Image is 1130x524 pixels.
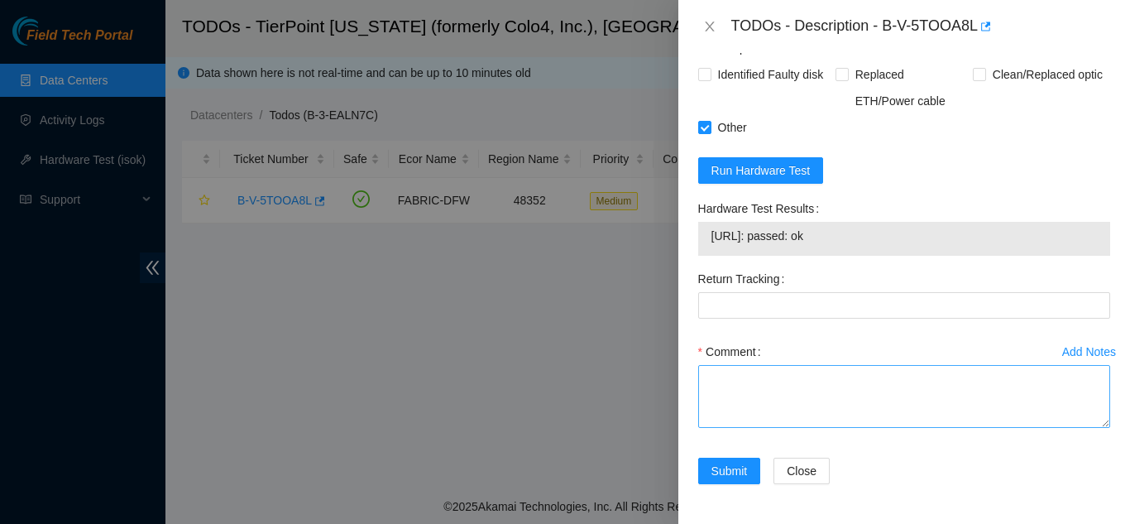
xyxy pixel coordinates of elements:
button: Close [773,458,830,484]
button: Close [698,19,721,35]
span: Replaced ETH/Power cable [849,61,973,114]
button: Add Notes [1061,339,1117,365]
button: Run Hardware Test [698,157,824,184]
span: Submit [711,462,748,480]
label: Comment [698,339,768,365]
span: Close [787,462,816,480]
span: Identified Faulty disk [711,61,831,88]
span: Other [711,114,754,141]
span: Run Hardware Test [711,161,811,180]
input: Return Tracking [698,292,1110,319]
label: Return Tracking [698,266,792,292]
span: Clean/Replaced optic [986,61,1109,88]
div: Add Notes [1062,346,1116,358]
span: [URL]: passed: ok [711,227,1097,245]
button: Submit [698,458,761,484]
div: TODOs - Description - B-V-5TOOA8L [731,13,1110,40]
textarea: Comment [698,365,1110,428]
label: Hardware Test Results [698,195,826,222]
span: close [703,20,716,33]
